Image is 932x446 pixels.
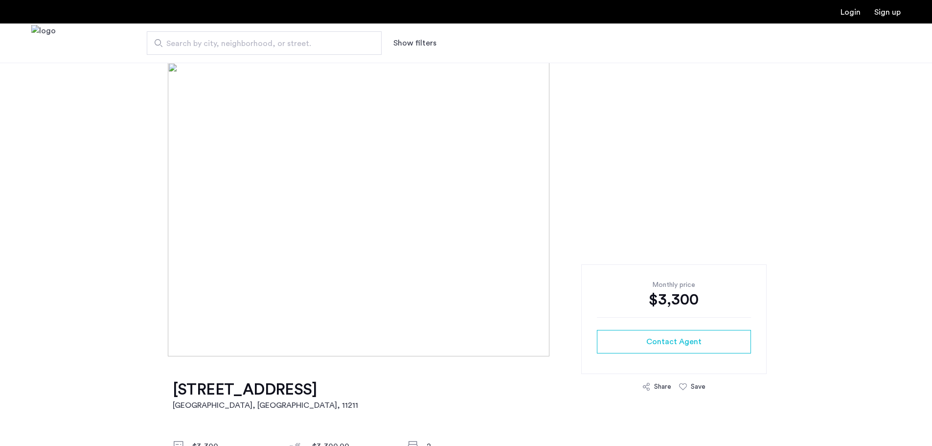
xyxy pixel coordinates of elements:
div: Share [654,382,671,392]
a: Login [841,8,861,16]
div: Monthly price [597,280,751,290]
img: logo [31,25,56,62]
div: $3,300 [597,290,751,309]
h1: [STREET_ADDRESS] [173,380,358,399]
a: [STREET_ADDRESS][GEOGRAPHIC_DATA], [GEOGRAPHIC_DATA], 11211 [173,380,358,411]
button: button [597,330,751,353]
span: Search by city, neighborhood, or street. [166,38,354,49]
button: Show or hide filters [393,37,436,49]
img: [object%20Object] [168,63,764,356]
a: Cazamio Logo [31,25,56,62]
div: Save [691,382,705,392]
span: Contact Agent [646,336,702,348]
input: Apartment Search [147,31,382,55]
a: Registration [874,8,901,16]
h2: [GEOGRAPHIC_DATA], [GEOGRAPHIC_DATA] , 11211 [173,399,358,411]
